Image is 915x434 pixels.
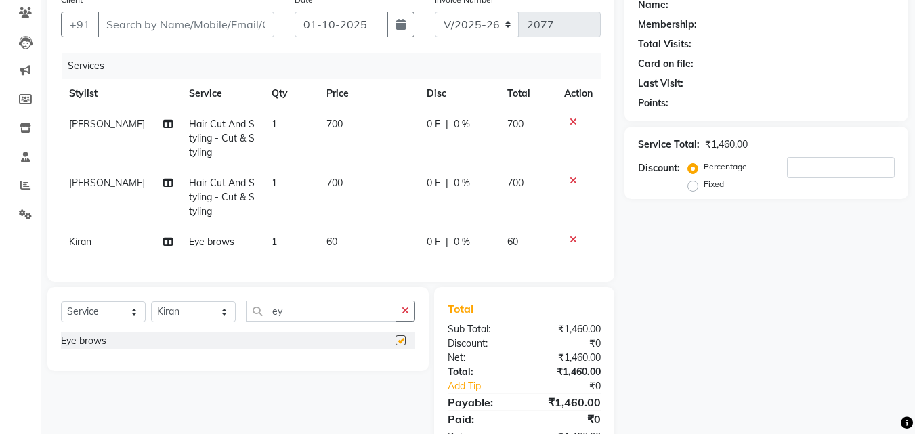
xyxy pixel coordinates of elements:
div: ₹0 [524,337,611,351]
span: 60 [326,236,337,248]
div: Membership: [638,18,697,32]
span: 0 % [454,117,470,131]
div: ₹0 [539,379,612,393]
span: Hair Cut And Styling - Cut & Styling [189,177,255,217]
th: Disc [419,79,499,109]
span: | [446,117,448,131]
span: 60 [507,236,518,248]
div: ₹1,460.00 [524,322,611,337]
input: Search by Name/Mobile/Email/Code [98,12,274,37]
label: Percentage [704,160,747,173]
span: 700 [326,118,343,130]
span: 700 [326,177,343,189]
div: Payable: [438,394,524,410]
span: 0 F [427,117,440,131]
span: Hair Cut And Styling - Cut & Styling [189,118,255,158]
span: 700 [507,118,524,130]
span: 1 [272,236,277,248]
span: 0 F [427,235,440,249]
th: Total [499,79,557,109]
th: Action [556,79,601,109]
a: Add Tip [438,379,538,393]
span: | [446,176,448,190]
div: Discount: [638,161,680,175]
span: 1 [272,118,277,130]
th: Stylist [61,79,181,109]
span: 700 [507,177,524,189]
div: Net: [438,351,524,365]
span: | [446,235,448,249]
div: ₹1,460.00 [524,351,611,365]
span: 0 % [454,176,470,190]
span: 1 [272,177,277,189]
div: ₹1,460.00 [524,394,611,410]
th: Service [181,79,263,109]
div: Discount: [438,337,524,351]
div: Last Visit: [638,77,683,91]
div: Service Total: [638,137,700,152]
div: ₹0 [524,411,611,427]
span: [PERSON_NAME] [69,118,145,130]
span: Total [448,302,479,316]
div: Sub Total: [438,322,524,337]
div: Card on file: [638,57,694,71]
div: Services [62,53,611,79]
div: Paid: [438,411,524,427]
input: Search or Scan [246,301,396,322]
span: [PERSON_NAME] [69,177,145,189]
div: ₹1,460.00 [705,137,748,152]
th: Qty [263,79,318,109]
div: Eye brows [61,334,106,348]
button: +91 [61,12,99,37]
th: Price [318,79,419,109]
label: Fixed [704,178,724,190]
span: 0 % [454,235,470,249]
div: Total Visits: [638,37,691,51]
div: ₹1,460.00 [524,365,611,379]
div: Points: [638,96,668,110]
span: 0 F [427,176,440,190]
span: Eye brows [189,236,234,248]
div: Total: [438,365,524,379]
span: Kiran [69,236,91,248]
